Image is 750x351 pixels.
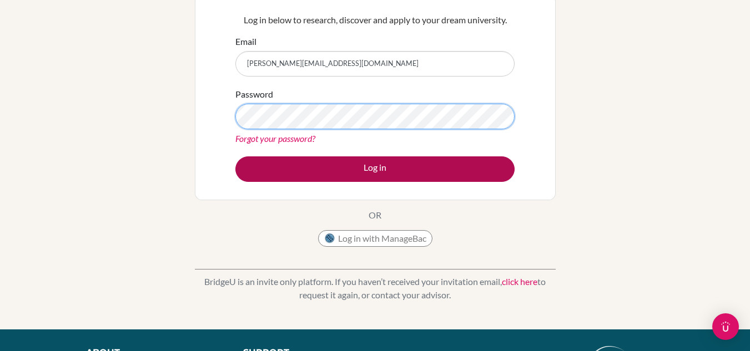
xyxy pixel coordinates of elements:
[235,13,515,27] p: Log in below to research, discover and apply to your dream university.
[502,276,537,287] a: click here
[195,275,556,302] p: BridgeU is an invite only platform. If you haven’t received your invitation email, to request it ...
[235,156,515,182] button: Log in
[318,230,432,247] button: Log in with ManageBac
[235,88,273,101] label: Password
[369,208,381,222] p: OR
[235,35,256,48] label: Email
[712,313,739,340] div: Open Intercom Messenger
[235,133,315,144] a: Forgot your password?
